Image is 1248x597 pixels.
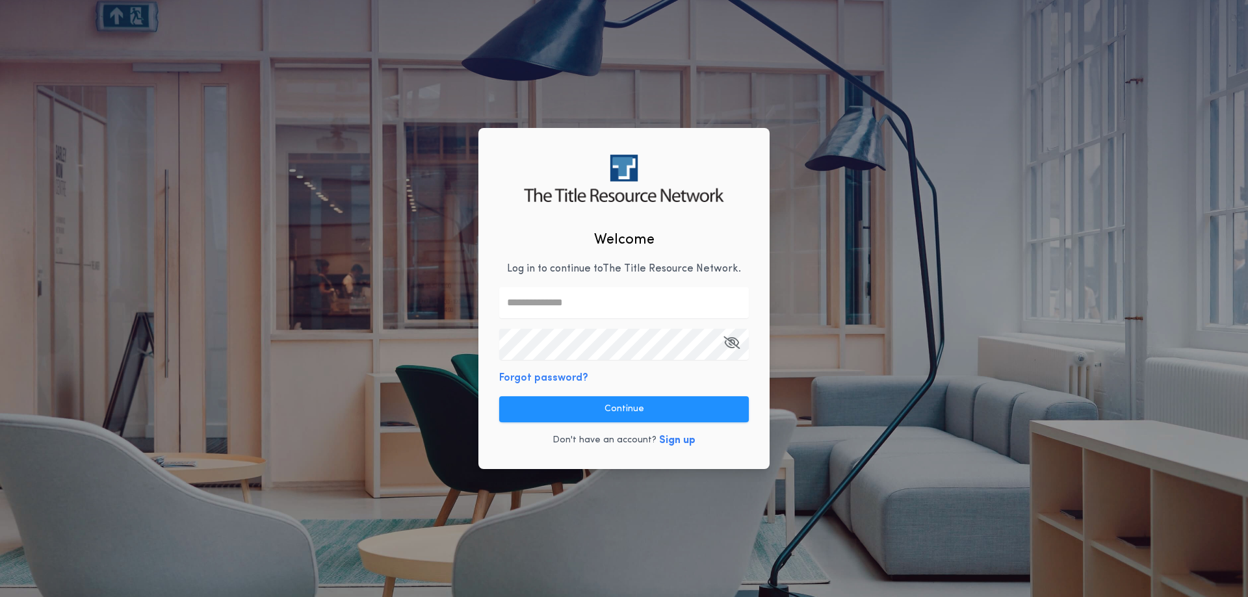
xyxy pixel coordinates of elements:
[499,396,749,422] button: Continue
[507,261,741,277] p: Log in to continue to The Title Resource Network .
[499,370,588,386] button: Forgot password?
[659,433,695,448] button: Sign up
[524,155,723,202] img: logo
[552,434,656,447] p: Don't have an account?
[594,229,655,251] h2: Welcome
